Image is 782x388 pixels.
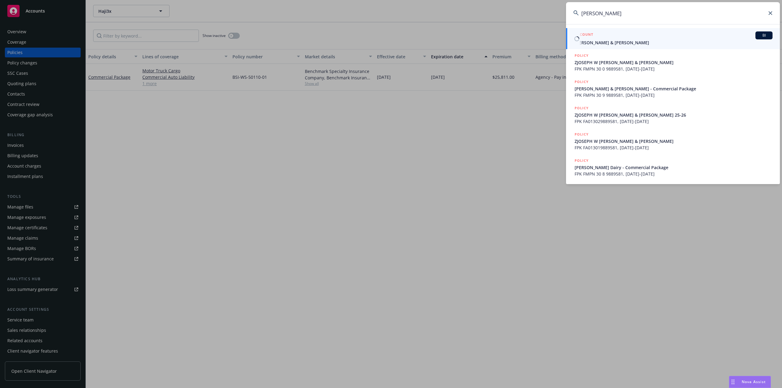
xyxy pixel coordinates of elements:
h5: POLICY [575,53,589,59]
span: ZJOSEPH W [PERSON_NAME] & [PERSON_NAME] [575,59,773,66]
span: FPK FA013019889581, [DATE]-[DATE] [575,144,773,151]
a: POLICYZJOSEPH W [PERSON_NAME] & [PERSON_NAME]FPK FMPN 30 0 9889581, [DATE]-[DATE] [566,49,780,75]
a: POLICY[PERSON_NAME] Dairy - Commercial PackageFPK FMPN 30 8 9889581, [DATE]-[DATE] [566,154,780,180]
a: POLICYZJOSEPH W [PERSON_NAME] & [PERSON_NAME] 25-26FPK FA013029889581, [DATE]-[DATE] [566,102,780,128]
div: Drag to move [729,376,737,388]
span: FPK FA013029889581, [DATE]-[DATE] [575,118,773,125]
span: ZJOSEPH W [PERSON_NAME] & [PERSON_NAME] 25-26 [575,112,773,118]
a: POLICYZJOSEPH W [PERSON_NAME] & [PERSON_NAME]FPK FA013019889581, [DATE]-[DATE] [566,128,780,154]
span: FPK FMPN 30 9 9889581, [DATE]-[DATE] [575,92,773,98]
h5: POLICY [575,131,589,137]
span: FPK FMPN 30 8 9889581, [DATE]-[DATE] [575,171,773,177]
h5: POLICY [575,158,589,164]
a: POLICY[PERSON_NAME] & [PERSON_NAME] - Commercial PackageFPK FMPN 30 9 9889581, [DATE]-[DATE] [566,75,780,102]
span: [PERSON_NAME] & [PERSON_NAME] - Commercial Package [575,85,773,92]
h5: ACCOUNT [575,31,593,39]
span: ZJOSEPH W [PERSON_NAME] & [PERSON_NAME] [575,138,773,144]
h5: POLICY [575,79,589,85]
span: [PERSON_NAME] Dairy - Commercial Package [575,164,773,171]
h5: POLICY [575,105,589,111]
button: Nova Assist [729,376,771,388]
input: Search... [566,2,780,24]
span: FPK FMPN 30 0 9889581, [DATE]-[DATE] [575,66,773,72]
a: ACCOUNTBI[PERSON_NAME] & [PERSON_NAME] [566,28,780,49]
span: BI [758,33,770,38]
span: Nova Assist [742,379,766,384]
span: [PERSON_NAME] & [PERSON_NAME] [575,39,773,46]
